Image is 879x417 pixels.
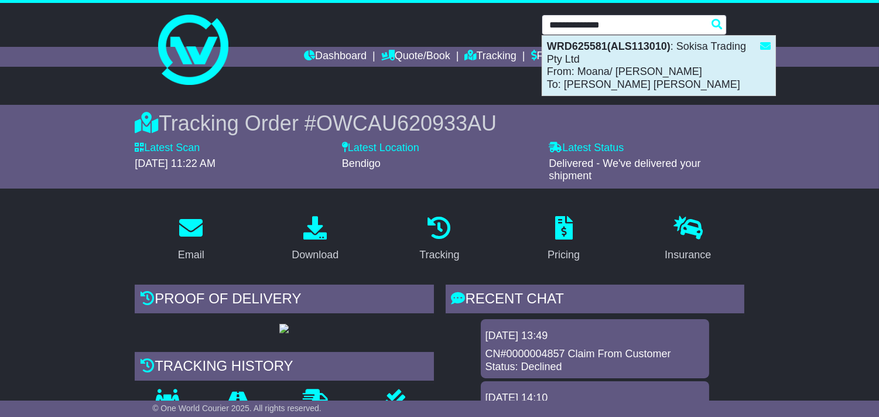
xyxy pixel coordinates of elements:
div: Proof of Delivery [135,285,433,316]
strong: WRD625581(ALS113010) [547,40,671,52]
span: © One World Courier 2025. All rights reserved. [152,404,321,413]
a: Insurance [657,212,719,267]
a: Financials [531,47,584,67]
div: CN#0000004857 Claim From Customer Status: Declined [485,348,704,373]
a: Download [284,212,346,267]
img: GetPodImage [279,324,289,333]
div: RECENT CHAT [446,285,744,316]
div: [DATE] 14:10 [485,392,704,405]
label: Latest Status [549,142,624,155]
a: Pricing [540,212,587,267]
span: [DATE] 11:22 AM [135,158,216,169]
div: Insurance [665,247,711,263]
a: Tracking [465,47,517,67]
div: Tracking [419,247,459,263]
a: Dashboard [304,47,367,67]
label: Latest Location [342,142,419,155]
div: Email [178,247,204,263]
div: Download [292,247,338,263]
span: OWCAU620933AU [316,111,497,135]
div: [DATE] 13:49 [485,330,704,343]
a: Email [170,212,212,267]
a: Tracking [412,212,467,267]
div: : Sokisa Trading Pty Ltd From: Moana/ [PERSON_NAME] To: [PERSON_NAME] [PERSON_NAME] [542,36,775,95]
label: Latest Scan [135,142,200,155]
span: Delivered - We've delivered your shipment [549,158,700,182]
a: Quote/Book [381,47,450,67]
div: Tracking Order # [135,111,744,136]
div: Tracking history [135,352,433,384]
div: Pricing [548,247,580,263]
span: Bendigo [342,158,381,169]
